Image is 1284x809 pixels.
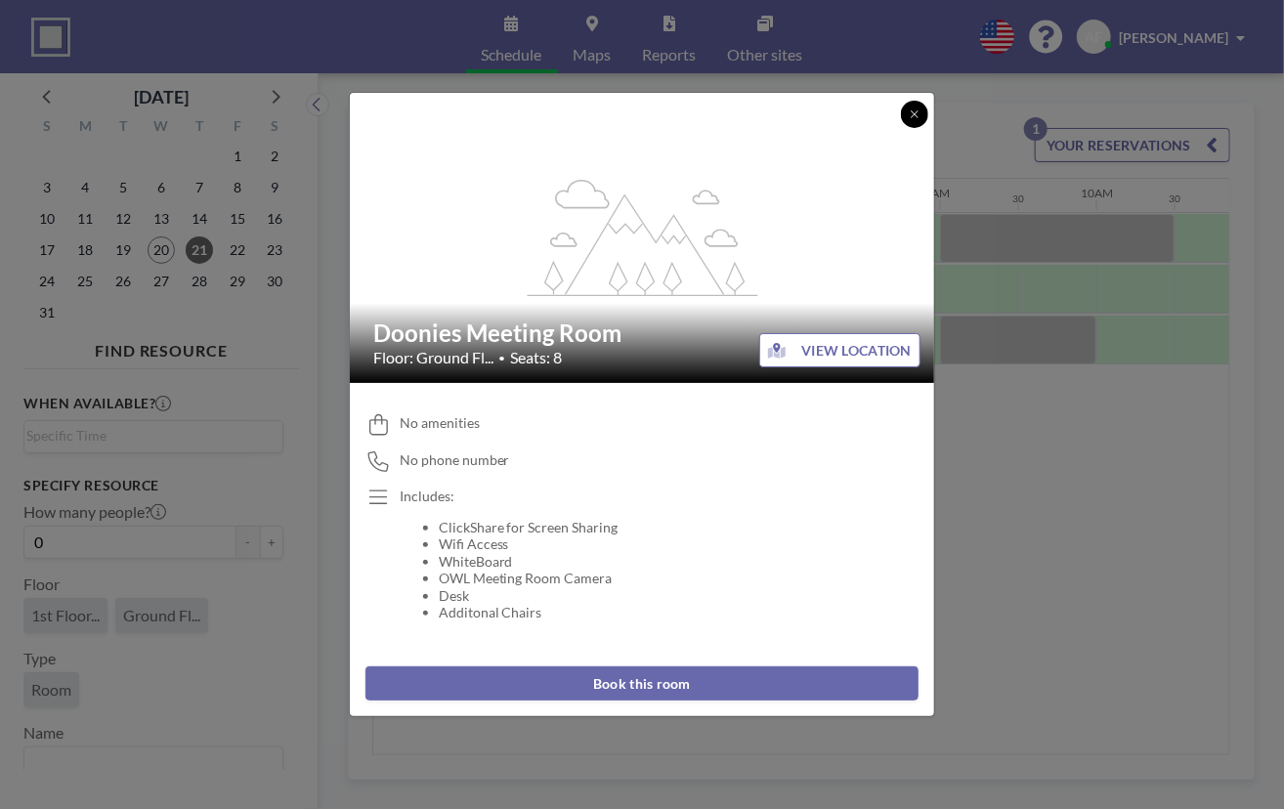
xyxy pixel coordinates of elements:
li: Wifi Access [439,535,619,553]
span: • [498,351,505,365]
span: Floor: Ground Fl... [373,348,493,367]
li: Additonal Chairs [439,604,619,621]
button: VIEW LOCATION [759,333,920,367]
span: Seats: 8 [510,348,562,367]
span: No amenities [400,414,480,432]
li: OWL Meeting Room Camera [439,570,619,587]
h2: Doonies Meeting Room [373,319,913,348]
li: WhiteBoard [439,553,619,571]
g: flex-grow: 1.2; [528,178,758,295]
p: Includes: [400,488,619,505]
li: ClickShare for Screen Sharing [439,519,619,536]
li: Desk [439,587,619,605]
span: No phone number [400,451,510,469]
button: Book this room [365,666,919,701]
